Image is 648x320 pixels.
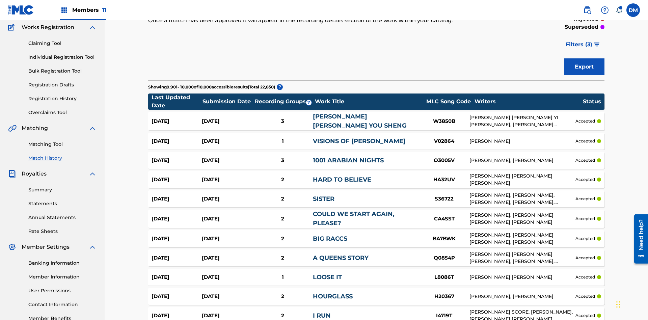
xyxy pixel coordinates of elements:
[575,177,595,183] p: accepted
[8,124,17,132] img: Matching
[28,141,97,148] a: Matching Tool
[148,84,275,90] p: Showing 9,901 - 10,000 of 10,000 accessible results (Total 22,850 )
[152,312,202,320] div: [DATE]
[252,235,313,243] div: 2
[562,36,604,53] button: Filters (3)
[419,235,469,243] div: BA7BWK
[313,137,406,145] a: VISIONS OF [PERSON_NAME]
[614,288,648,320] iframe: Chat Widget
[469,232,575,246] div: [PERSON_NAME], [PERSON_NAME] [PERSON_NAME], [PERSON_NAME]
[28,54,97,61] a: Individual Registration Tool
[419,293,469,300] div: H20367
[580,3,594,17] a: Public Search
[313,273,342,281] a: LOOSE IT
[202,117,252,125] div: [DATE]
[254,98,315,106] div: Recording Groups
[252,215,313,223] div: 2
[152,137,202,145] div: [DATE]
[152,117,202,125] div: [DATE]
[616,294,620,315] div: Drag
[202,98,253,106] div: Submission Date
[152,235,202,243] div: [DATE]
[575,293,595,299] p: accepted
[152,94,202,110] div: Last Updated Date
[22,124,48,132] span: Matching
[469,138,575,145] div: [PERSON_NAME]
[202,195,252,203] div: [DATE]
[419,137,469,145] div: V02864
[419,312,469,320] div: I4719T
[313,113,407,129] a: [PERSON_NAME] [PERSON_NAME] YOU SHENG
[152,293,202,300] div: [DATE]
[626,3,640,17] div: User Menu
[202,137,252,145] div: [DATE]
[152,215,202,223] div: [DATE]
[28,287,97,294] a: User Permissions
[469,293,575,300] div: [PERSON_NAME], [PERSON_NAME]
[252,137,313,145] div: 1
[152,273,202,281] div: [DATE]
[423,98,474,106] div: MLC Song Code
[313,176,371,183] a: HARD TO BELIEVE
[252,312,313,320] div: 2
[148,17,500,25] p: Once a match has been approved it will appear in the recording details section of the work within...
[313,235,347,242] a: BIG RACCS
[252,195,313,203] div: 2
[8,243,16,251] img: Member Settings
[601,6,609,14] img: help
[28,228,97,235] a: Rate Sheets
[419,215,469,223] div: CA4SST
[277,84,283,90] span: ?
[419,157,469,164] div: O3005V
[419,273,469,281] div: L8086T
[28,109,97,116] a: Overclaims Tool
[252,273,313,281] div: 1
[594,43,600,47] img: filter
[315,98,423,106] div: Work Title
[566,41,592,49] span: Filters ( 3 )
[202,176,252,184] div: [DATE]
[252,117,313,125] div: 3
[202,157,252,164] div: [DATE]
[102,7,106,13] span: 11
[469,212,575,226] div: [PERSON_NAME], [PERSON_NAME] [PERSON_NAME] [PERSON_NAME]
[469,157,575,164] div: [PERSON_NAME], [PERSON_NAME]
[28,214,97,221] a: Annual Statements
[28,155,97,162] a: Match History
[28,81,97,88] a: Registration Drafts
[575,255,595,261] p: accepted
[28,260,97,267] a: Banking Information
[583,98,601,106] div: Status
[252,157,313,164] div: 3
[469,274,575,281] div: [PERSON_NAME] [PERSON_NAME]
[469,172,575,187] div: [PERSON_NAME] [PERSON_NAME] [PERSON_NAME]
[252,254,313,262] div: 2
[152,254,202,262] div: [DATE]
[575,118,595,124] p: accepted
[313,293,353,300] a: HOURGLASS
[629,212,648,267] iframe: Resource Center
[469,192,575,206] div: [PERSON_NAME], [PERSON_NAME], [PERSON_NAME], [PERSON_NAME], [PERSON_NAME]
[88,124,97,132] img: expand
[28,40,97,47] a: Claiming Tool
[28,200,97,207] a: Statements
[152,176,202,184] div: [DATE]
[88,170,97,178] img: expand
[202,235,252,243] div: [DATE]
[598,3,612,17] div: Help
[252,176,313,184] div: 2
[565,23,598,31] p: superseded
[575,313,595,319] p: accepted
[575,216,595,222] p: accepted
[202,293,252,300] div: [DATE]
[252,293,313,300] div: 2
[575,138,595,144] p: accepted
[60,6,68,14] img: Top Rightsholders
[419,195,469,203] div: S36722
[28,68,97,75] a: Bulk Registration Tool
[152,195,202,203] div: [DATE]
[419,176,469,184] div: HA32UV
